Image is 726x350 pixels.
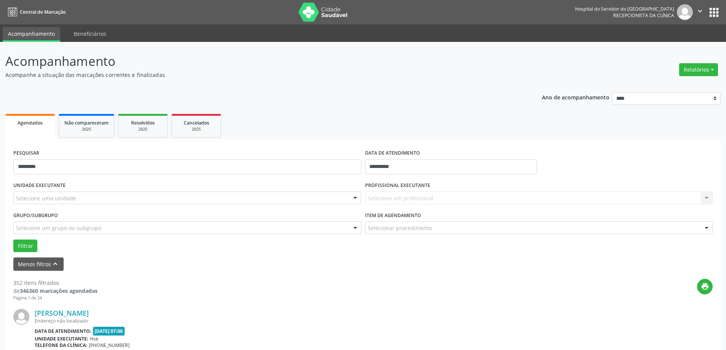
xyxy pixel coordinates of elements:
[89,342,130,348] span: [PHONE_NUMBER]
[13,209,58,221] label: Grupo/Subgrupo
[51,260,59,268] i: keyboard_arrow_up
[124,126,162,132] div: 2025
[368,224,432,232] span: Selecionar procedimento
[575,6,674,12] div: Hospital do Servidor do [GEOGRAPHIC_DATA]
[64,126,109,132] div: 2025
[184,120,209,126] span: Cancelados
[13,279,98,287] div: 352 itens filtrados
[613,12,674,19] span: Recepcionista da clínica
[13,309,29,325] img: img
[20,9,66,15] span: Central de Marcação
[35,342,87,348] b: Telefone da clínica:
[131,120,155,126] span: Resolvidos
[13,295,98,301] div: Página 1 de 24
[90,336,98,342] span: Hse
[13,287,98,295] div: de
[696,7,704,15] i: 
[365,180,430,192] label: PROFISSIONAL EXECUTANTE
[16,224,101,232] span: Selecione um grupo ou subgrupo
[679,63,718,76] button: Relatórios
[707,6,721,19] button: apps
[13,257,64,271] button: Menos filtroskeyboard_arrow_up
[365,147,420,159] label: DATA DE ATENDIMENTO
[20,287,98,294] strong: 346360 marcações agendadas
[35,318,598,324] div: Endereço não localizado
[13,180,66,192] label: UNIDADE EXECUTANTE
[13,147,39,159] label: PESQUISAR
[35,336,88,342] b: Unidade executante:
[3,27,60,42] a: Acompanhamento
[68,27,112,40] a: Beneficiários
[5,71,506,79] p: Acompanhe a situação das marcações correntes e finalizadas
[697,279,713,294] button: print
[677,4,693,20] img: img
[365,209,421,221] label: Item de agendamento
[5,6,66,18] a: Central de Marcação
[16,194,76,202] span: Selecione uma unidade
[93,327,125,336] span: [DATE] 07:00
[542,92,609,102] p: Ano de acompanhamento
[701,282,709,291] i: print
[5,52,506,71] p: Acompanhamento
[18,120,43,126] span: Agendados
[64,120,109,126] span: Não compareceram
[35,328,91,334] b: Data de atendimento:
[177,126,215,132] div: 2025
[693,4,707,20] button: 
[35,309,89,317] a: [PERSON_NAME]
[13,240,37,253] button: Filtrar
